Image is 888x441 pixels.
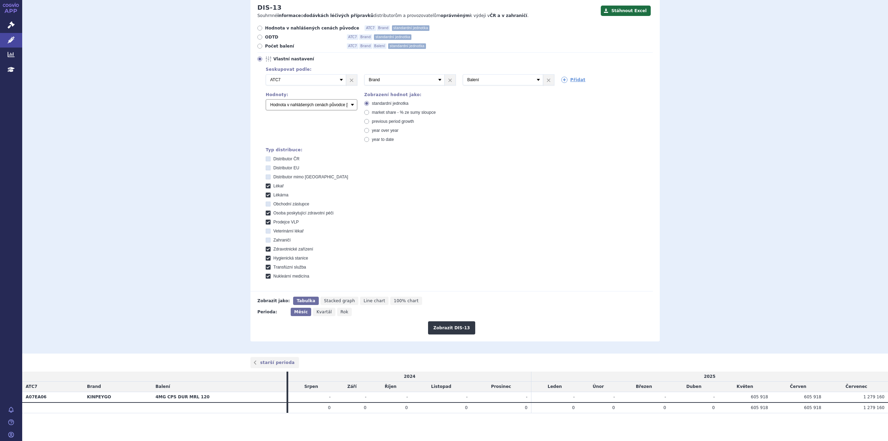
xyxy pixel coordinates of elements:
[152,392,287,402] th: 4MG CPS DUR MRL 120
[347,34,358,40] span: ATC7
[266,92,357,97] div: Hodnoty:
[466,395,468,399] span: -
[465,405,468,410] span: 0
[613,395,615,399] span: -
[273,56,350,62] span: Vlastní nastavení
[259,67,653,72] div: Seskupovat podle:
[441,13,470,18] strong: oprávněným
[526,395,527,399] span: -
[26,384,37,389] span: ATC7
[771,382,825,392] td: Červen
[612,405,615,410] span: 0
[573,395,575,399] span: -
[374,34,411,40] span: standardní jednotka
[365,25,376,31] span: ATC7
[328,405,331,410] span: 0
[713,395,715,399] span: -
[22,392,84,402] th: A07EA06
[392,25,429,31] span: standardní jednotka
[525,405,528,410] span: 0
[266,147,653,152] div: Typ distribuce:
[712,405,715,410] span: 0
[265,43,341,49] span: Počet balení
[372,101,408,106] span: standardní jednotka
[372,110,436,115] span: market share - % ze sumy sloupce
[364,92,456,97] div: Zobrazení hodnot jako:
[273,256,308,261] span: Hygienická stanice
[428,321,475,334] button: Zobrazit DIS-13
[490,13,527,18] strong: ČR a v zahraničí
[273,193,288,197] span: Lékárna
[347,43,358,49] span: ATC7
[273,166,299,170] span: Distributor EU
[601,6,651,16] button: Stáhnout Excel
[273,229,304,234] span: Veterinární lékař
[294,309,308,314] span: Měsíc
[273,265,306,270] span: Transfúzní služba
[273,247,313,252] span: Zdravotnické zařízení
[329,395,331,399] span: -
[665,395,666,399] span: -
[265,25,359,31] span: Hodnota v nahlášených cenách původce
[663,405,666,410] span: 0
[394,298,418,303] span: 100% chart
[572,405,575,410] span: 0
[273,238,291,243] span: Zahraničí
[288,382,334,392] td: Srpen
[359,43,372,49] span: Brand
[804,395,821,399] span: 605 918
[257,4,282,11] h2: DIS-13
[84,392,152,402] th: KINPEYGO
[316,309,332,314] span: Kvartál
[543,75,554,85] a: ×
[346,75,357,85] a: ×
[297,298,315,303] span: Tabulka
[87,384,101,389] span: Brand
[155,384,170,389] span: Balení
[372,119,414,124] span: previous period growth
[265,34,341,40] span: ODTD
[273,211,333,215] span: Osoba poskytující zdravotní péči
[377,25,390,31] span: Brand
[324,298,355,303] span: Stacked graph
[804,405,821,410] span: 605 918
[273,220,299,224] span: Prodejce VLP
[273,175,348,179] span: Distributor mimo [GEOGRAPHIC_DATA]
[359,34,372,40] span: Brand
[334,382,370,392] td: Září
[863,395,885,399] span: 1 279 160
[250,357,299,368] a: starší perioda
[372,128,399,133] span: year over year
[364,298,385,303] span: Line chart
[618,382,669,392] td: Březen
[388,43,426,49] span: standardní jednotka
[751,395,768,399] span: 605 918
[825,382,888,392] td: Červenec
[288,372,531,382] td: 2024
[372,137,394,142] span: year to date
[273,202,309,206] span: Obchodní zástupce
[370,382,411,392] td: Říjen
[341,309,349,314] span: Rok
[273,184,284,188] span: Lékař
[273,156,299,161] span: Distributor ČR
[471,382,531,392] td: Prosinec
[257,13,597,19] p: Souhrnné o distributorům a provozovatelům k výdeji v .
[445,75,455,85] a: ×
[411,382,471,392] td: Listopad
[405,405,408,410] span: 0
[373,43,386,49] span: Balení
[364,405,367,410] span: 0
[718,382,772,392] td: Květen
[531,382,578,392] td: Leden
[365,395,366,399] span: -
[273,274,309,279] span: Nukleární medicína
[531,372,888,382] td: 2025
[277,13,301,18] strong: informace
[578,382,618,392] td: Únor
[304,13,374,18] strong: dodávkách léčivých přípravků
[669,382,718,392] td: Duben
[259,74,653,85] div: 3
[257,308,287,316] div: Perioda:
[406,395,408,399] span: -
